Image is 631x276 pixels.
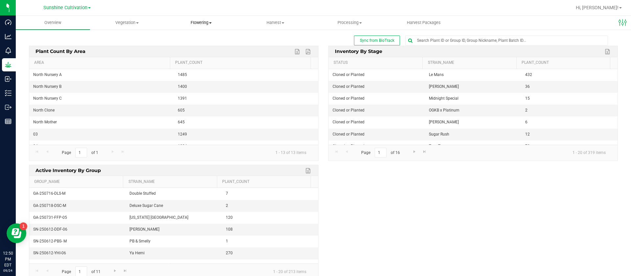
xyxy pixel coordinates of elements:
[360,38,394,43] span: Sync from BioTrack
[126,200,222,212] td: Deluxe Sugar Cane
[3,268,13,273] p: 09/24
[576,5,619,10] span: Hi, [PERSON_NAME]!
[174,93,318,105] td: 1391
[34,46,87,56] span: Plant Count By Area
[174,140,318,152] td: 1284
[521,69,618,81] td: 432
[5,104,12,111] inline-svg: Outbound
[43,5,87,11] span: Sunshine Cultivation
[425,105,521,116] td: OGKB x Platinum
[29,236,126,247] td: SN-250612-PBS- M
[354,36,400,45] button: Sync from BioTrack
[222,200,318,212] td: 2
[270,148,312,158] span: 1 - 13 of 13 items
[425,81,521,93] td: [PERSON_NAME]
[425,69,521,81] td: Le Mans
[238,16,313,30] a: Harvest
[425,116,521,128] td: [PERSON_NAME]
[425,140,521,152] td: Trop Top
[5,76,12,82] inline-svg: Inbound
[329,105,425,116] td: Cloned or Planted
[222,260,318,271] td: 30
[222,224,318,236] td: 108
[521,81,618,93] td: 36
[222,247,318,259] td: 270
[34,179,121,185] a: Group_Name
[75,148,87,158] input: 1
[29,188,126,200] td: GA-250716-DLS-M
[29,69,174,81] td: North Nursery A
[90,20,164,26] span: Vegetation
[121,266,130,275] a: Go to the last page
[521,140,618,152] td: 72
[293,47,303,56] a: Export to Excel
[329,93,425,105] td: Cloned or Planted
[334,60,420,65] a: Status
[174,105,318,116] td: 605
[126,236,222,247] td: PB & Smelly
[90,16,164,30] a: Vegetation
[521,116,618,128] td: 6
[521,93,618,105] td: 15
[304,47,314,56] a: Export to PDF
[313,16,387,30] a: Processing
[5,118,12,125] inline-svg: Reports
[567,148,611,158] span: 1 - 20 of 319 items
[174,69,318,81] td: 1485
[174,81,318,93] td: 1400
[35,20,70,26] span: Overview
[222,212,318,224] td: 120
[29,212,126,224] td: GA-250731-FFP-05
[398,20,450,26] span: Harvest Packages
[164,16,239,30] a: Flowering
[375,148,386,158] input: 1
[222,236,318,247] td: 1
[222,188,318,200] td: 7
[16,16,90,30] a: Overview
[420,148,430,157] a: Go to the last page
[406,36,608,45] input: Search Plant ID or Group ID, Group Nickname, Plant Batch ID...
[126,212,222,224] td: [US_STATE] [GEOGRAPHIC_DATA]
[425,129,521,140] td: Sugar Rush
[29,81,174,93] td: North Nursery B
[409,148,419,157] a: Go to the next page
[603,47,613,56] a: Export to Excel
[522,60,608,65] a: plant_count
[29,260,126,271] td: SN-250619-ARZ-07
[126,224,222,236] td: [PERSON_NAME]
[329,81,425,93] td: Cloned or Planted
[329,140,425,152] td: Cloned or Planted
[126,260,222,271] td: Apple Banana Peach Ringz
[428,60,514,65] a: strain_name
[304,166,314,175] a: Export to Excel
[165,20,238,26] span: Flowering
[29,140,174,152] td: 04
[5,47,12,54] inline-svg: Monitoring
[5,62,12,68] inline-svg: Grow
[29,200,126,212] td: GA-250718-DSC-M
[313,20,386,26] span: Processing
[56,148,104,158] span: Page of 1
[129,179,215,185] a: strain_name
[29,93,174,105] td: North Nursery C
[29,247,126,259] td: SN-250612-YHI-06
[5,19,12,26] inline-svg: Dashboard
[174,129,318,140] td: 1249
[5,90,12,96] inline-svg: Inventory
[521,105,618,116] td: 2
[175,60,308,65] a: Plant_Count
[425,93,521,105] td: Midnight Special
[126,247,222,259] td: Ya Hemi
[329,69,425,81] td: Cloned or Planted
[29,116,174,128] td: North Mother
[34,60,167,65] a: Area
[521,129,618,140] td: 12
[19,222,27,230] iframe: Resource center unread badge
[222,179,308,185] a: plant_count
[34,165,103,175] span: Active Inventory by Group
[3,250,13,268] p: 12:50 PM EDT
[329,129,425,140] td: Cloned or Planted
[5,33,12,40] inline-svg: Analytics
[29,224,126,236] td: SN-250612-DDF-06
